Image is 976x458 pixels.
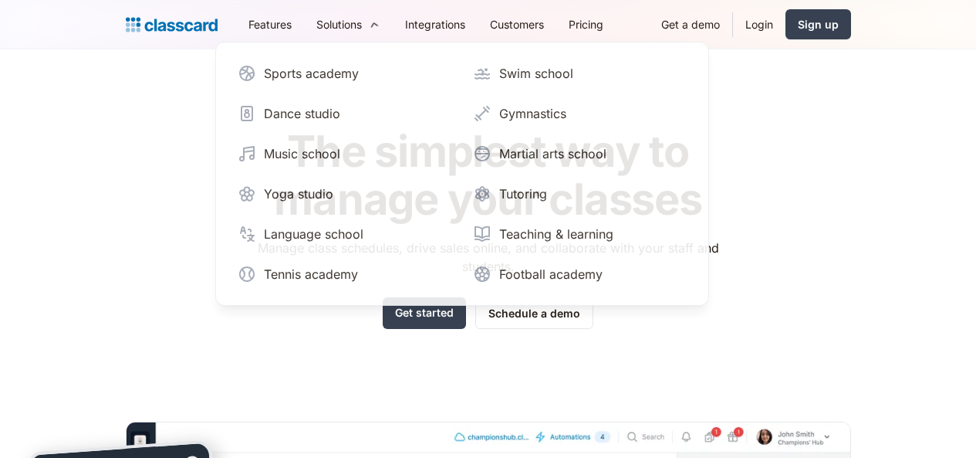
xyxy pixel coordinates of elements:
div: Music school [264,144,340,163]
div: Martial arts school [499,144,606,163]
a: Teaching & learning [467,219,693,249]
a: Get started [383,297,466,329]
div: Tutoring [499,185,547,203]
a: Features [236,7,304,42]
div: Sports academy [264,64,359,83]
div: Yoga studio [264,185,333,203]
a: Dance studio [231,98,458,129]
a: Language school [231,219,458,249]
nav: Solutions [215,42,709,306]
a: Login [733,7,785,42]
div: Language school [264,225,363,243]
a: Customers [478,7,556,42]
a: Gymnastics [467,98,693,129]
a: Football academy [467,259,693,290]
div: Teaching & learning [499,225,613,243]
a: Sports academy [231,58,458,89]
a: Sign up [785,9,851,39]
a: Schedule a demo [475,297,593,329]
div: Gymnastics [499,104,566,123]
div: Tennis academy [264,265,358,283]
div: Swim school [499,64,573,83]
div: Dance studio [264,104,340,123]
a: Martial arts school [467,138,693,169]
a: Integrations [393,7,478,42]
div: Solutions [304,7,393,42]
a: Tutoring [467,178,693,209]
div: Solutions [316,16,362,32]
a: Tennis academy [231,259,458,290]
a: Yoga studio [231,178,458,209]
a: Swim school [467,58,693,89]
a: Get a demo [649,7,732,42]
a: Music school [231,138,458,169]
a: Pricing [556,7,616,42]
div: Football academy [499,265,603,283]
a: home [126,14,218,36]
div: Sign up [798,16,839,32]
